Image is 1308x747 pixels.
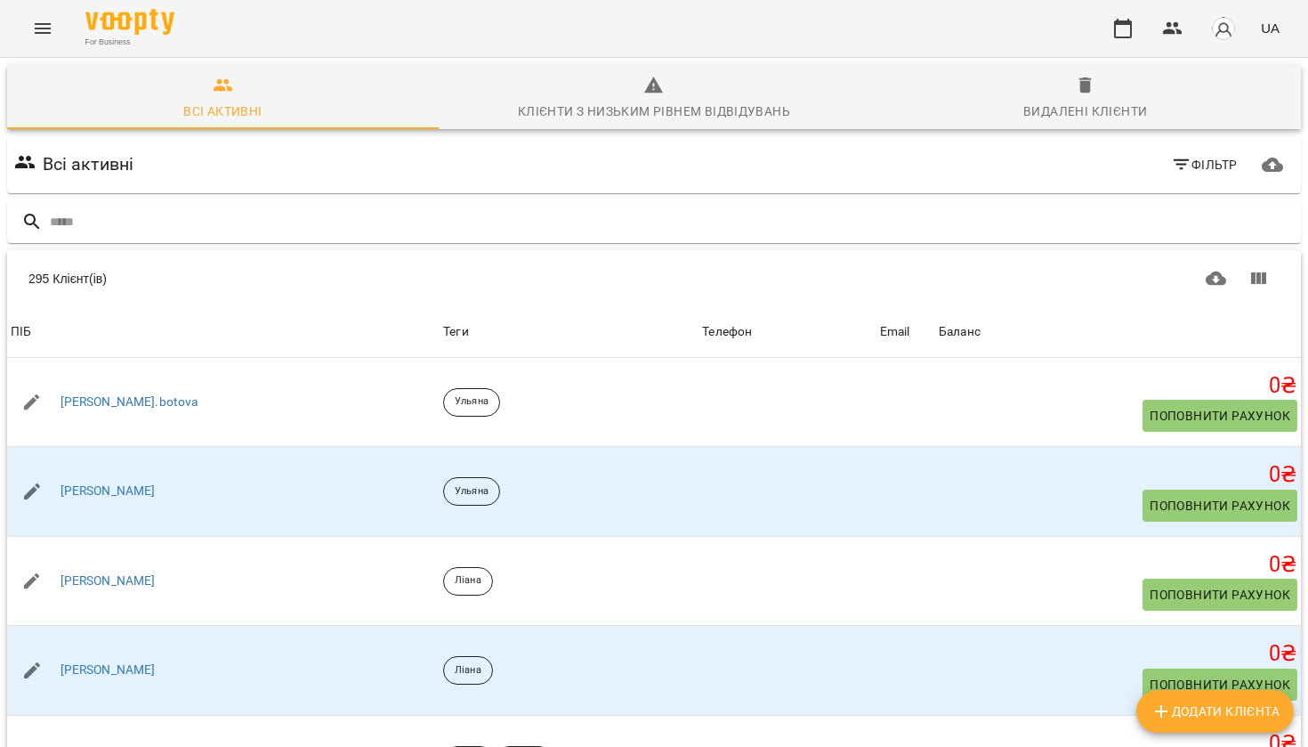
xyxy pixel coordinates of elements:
[1150,674,1290,695] span: Поповнити рахунок
[443,477,500,506] div: Ульяна
[455,484,488,499] p: Ульяна
[85,37,174,48] span: For Business
[21,7,64,50] button: Menu
[1142,490,1297,522] button: Поповнити рахунок
[1142,669,1297,701] button: Поповнити рахунок
[1150,584,1290,605] span: Поповнити рахунок
[939,372,1297,400] h5: 0 ₴
[1151,701,1280,722] span: Додати клієнта
[702,321,752,343] div: Sort
[939,640,1297,668] h5: 0 ₴
[11,321,31,343] div: Sort
[443,567,493,596] div: Ліана
[1142,400,1297,432] button: Поповнити рахунок
[28,270,650,288] div: 295 Клієнт(ів)
[1142,579,1297,611] button: Поповнити рахунок
[43,150,134,178] h6: Всі активні
[1261,19,1280,37] span: UA
[702,321,752,343] div: Телефон
[880,321,910,343] div: Email
[939,321,981,343] div: Sort
[455,573,481,589] p: Ліана
[702,321,873,343] span: Телефон
[1211,16,1236,41] img: avatar_s.png
[61,394,198,411] a: [PERSON_NAME].botova
[61,572,156,590] a: [PERSON_NAME]
[443,321,695,343] div: Теги
[1150,495,1290,516] span: Поповнити рахунок
[1254,12,1287,45] button: UA
[1150,405,1290,426] span: Поповнити рахунок
[939,551,1297,579] h5: 0 ₴
[443,656,493,685] div: Ліана
[61,662,156,679] a: [PERSON_NAME]
[11,321,31,343] div: ПІБ
[518,101,790,122] div: Клієнти з низьким рівнем відвідувань
[1136,690,1294,733] button: Додати клієнта
[939,461,1297,489] h5: 0 ₴
[443,388,500,417] div: Ульяна
[183,101,262,122] div: Всі активні
[1237,257,1280,300] button: Показати колонки
[455,394,488,410] p: Ульяна
[7,250,1301,307] div: Table Toolbar
[1023,101,1147,122] div: Видалені клієнти
[1171,154,1238,175] span: Фільтр
[939,321,1297,343] span: Баланс
[939,321,981,343] div: Баланс
[880,321,932,343] span: Email
[85,9,174,35] img: Voopty Logo
[455,663,481,678] p: Ліана
[1164,149,1245,181] button: Фільтр
[1195,257,1238,300] button: Завантажити CSV
[61,483,156,500] a: [PERSON_NAME]
[880,321,910,343] div: Sort
[11,321,436,343] span: ПІБ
